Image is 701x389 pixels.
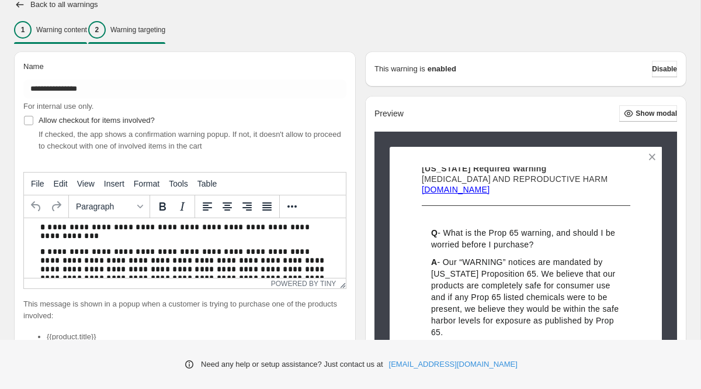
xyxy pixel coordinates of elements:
[88,21,106,39] div: 2
[76,202,133,211] span: Paragraph
[652,61,677,77] button: Disable
[197,197,217,216] button: Align left
[23,62,44,71] span: Name
[428,63,456,75] strong: enabled
[23,102,93,111] span: For internal use only.
[172,197,192,216] button: Italic
[88,18,165,42] button: 2Warning targeting
[54,179,68,188] span: Edit
[23,298,346,322] p: This message is shown in a popup when a customer is trying to purchase one of the products involved:
[152,197,172,216] button: Bold
[636,109,677,118] span: Show modal
[36,25,87,35] p: Warning content
[422,175,630,183] p: [MEDICAL_DATA] AND REPRODUCTIVE HARM
[24,218,346,278] iframe: Rich Text Area
[431,228,438,237] span: Q
[389,359,518,370] a: [EMAIL_ADDRESS][DOMAIN_NAME]
[71,197,147,216] button: Formats
[237,197,257,216] button: Align right
[431,227,621,250] p: - What is the Prop 65 warning, and should I be worried before I purchase?
[77,179,95,188] span: View
[110,25,165,35] p: Warning targeting
[422,164,547,173] span: [US_STATE] Required Warning
[374,63,425,75] p: This warning is
[374,109,404,119] h2: Preview
[26,197,46,216] button: Undo
[169,179,188,188] span: Tools
[47,331,346,343] li: {{product.title}}
[652,64,677,74] span: Disable
[336,278,346,288] div: Resize
[197,179,217,188] span: Table
[14,18,87,42] button: 1Warning content
[422,185,490,194] a: [DOMAIN_NAME]
[282,197,302,216] button: More...
[14,21,32,39] div: 1
[217,197,237,216] button: Align center
[431,257,437,267] span: A
[31,179,44,188] span: File
[39,130,341,150] span: If checked, the app shows a confirmation warning popup. If not, it doesn't allow to proceed to ch...
[46,197,66,216] button: Redo
[619,105,677,122] button: Show modal
[39,116,155,125] span: Allow checkout for items involved?
[431,256,621,338] p: - Our “WARNING” notices are mandated by [US_STATE] Proposition 65. We believe that our products a...
[134,179,159,188] span: Format
[271,280,336,288] a: Powered by Tiny
[257,197,277,216] button: Justify
[104,179,124,188] span: Insert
